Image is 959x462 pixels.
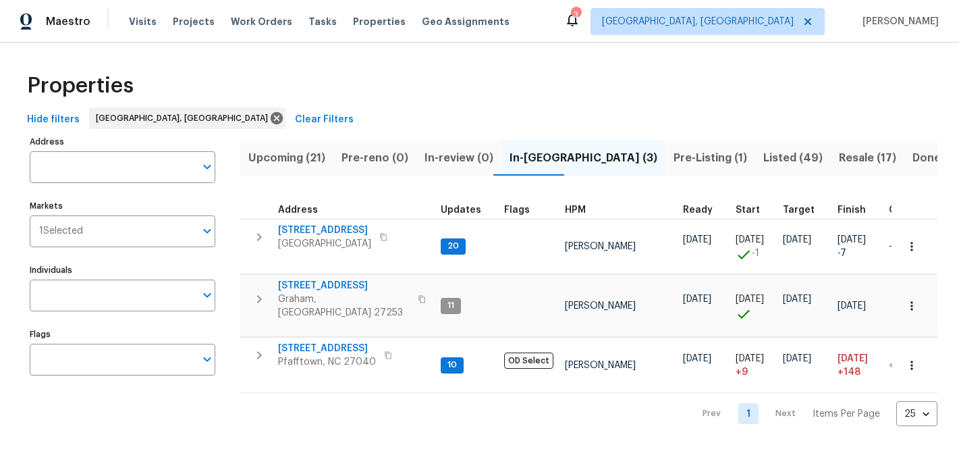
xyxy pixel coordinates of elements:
[442,240,464,252] span: 20
[683,235,711,245] span: [DATE]
[883,338,941,393] td: 164 day(s) past target finish date
[889,242,898,251] span: -6
[730,275,777,337] td: Project started on time
[889,361,912,370] span: +164
[278,342,376,355] span: [STREET_ADDRESS]
[198,222,217,240] button: Open
[424,149,493,168] span: In-review (0)
[198,350,217,369] button: Open
[353,15,406,28] span: Properties
[278,279,410,292] span: [STREET_ADDRESS]
[838,354,868,363] span: [DATE]
[738,403,759,424] a: Goto page 1
[857,15,939,28] span: [PERSON_NAME]
[510,149,657,168] span: In-[GEOGRAPHIC_DATA] (3)
[278,355,376,369] span: Pfafftown, NC 27040
[198,157,217,176] button: Open
[736,235,764,245] span: [DATE]
[30,330,215,338] label: Flags
[838,235,866,245] span: [DATE]
[441,205,481,215] span: Updates
[832,219,883,274] td: Scheduled to finish 7 day(s) early
[813,407,880,421] p: Items Per Page
[565,301,636,311] span: [PERSON_NAME]
[442,300,460,311] span: 11
[341,149,408,168] span: Pre-reno (0)
[683,205,725,215] div: Earliest renovation start date (first business day after COE or Checkout)
[30,138,215,146] label: Address
[39,226,83,237] span: 1 Selected
[278,224,371,237] span: [STREET_ADDRESS]
[736,294,764,304] span: [DATE]
[422,15,510,28] span: Geo Assignments
[838,205,878,215] div: Projected renovation finish date
[173,15,215,28] span: Projects
[674,149,747,168] span: Pre-Listing (1)
[783,354,811,363] span: [DATE]
[504,205,530,215] span: Flags
[838,205,866,215] span: Finish
[763,149,823,168] span: Listed (49)
[30,202,215,210] label: Markets
[839,149,896,168] span: Resale (17)
[838,365,860,379] span: +148
[783,205,815,215] span: Target
[896,396,937,432] div: 25
[571,8,580,22] div: 3
[783,205,827,215] div: Target renovation project end date
[442,359,462,371] span: 10
[30,266,215,274] label: Individuals
[96,111,273,125] span: [GEOGRAPHIC_DATA], [GEOGRAPHIC_DATA]
[838,247,846,260] span: -7
[783,235,811,245] span: [DATE]
[736,205,772,215] div: Actual renovation start date
[231,15,292,28] span: Work Orders
[565,205,586,215] span: HPM
[683,205,713,215] span: Ready
[690,401,937,426] nav: Pagination Navigation
[308,17,337,26] span: Tasks
[838,301,866,311] span: [DATE]
[248,149,325,168] span: Upcoming (21)
[752,247,759,260] span: -1
[889,205,924,215] span: Overall
[889,205,936,215] div: Days past target finish date
[46,15,90,28] span: Maestro
[278,292,410,319] span: Graham, [GEOGRAPHIC_DATA] 27253
[290,107,359,132] button: Clear Filters
[504,353,553,369] span: OD Select
[89,107,285,129] div: [GEOGRAPHIC_DATA], [GEOGRAPHIC_DATA]
[295,111,354,128] span: Clear Filters
[736,365,748,379] span: + 9
[565,361,636,370] span: [PERSON_NAME]
[736,354,764,363] span: [DATE]
[730,338,777,393] td: Project started 9 days late
[832,338,883,393] td: Scheduled to finish 148 day(s) late
[278,237,371,251] span: [GEOGRAPHIC_DATA]
[278,205,318,215] span: Address
[683,354,711,363] span: [DATE]
[129,15,157,28] span: Visits
[683,294,711,304] span: [DATE]
[736,205,760,215] span: Start
[198,286,217,305] button: Open
[783,294,811,304] span: [DATE]
[22,107,85,132] button: Hide filters
[730,219,777,274] td: Project started 1 days early
[27,79,134,93] span: Properties
[27,111,80,128] span: Hide filters
[565,242,636,251] span: [PERSON_NAME]
[602,15,794,28] span: [GEOGRAPHIC_DATA], [GEOGRAPHIC_DATA]
[883,219,941,274] td: 6 day(s) earlier than target finish date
